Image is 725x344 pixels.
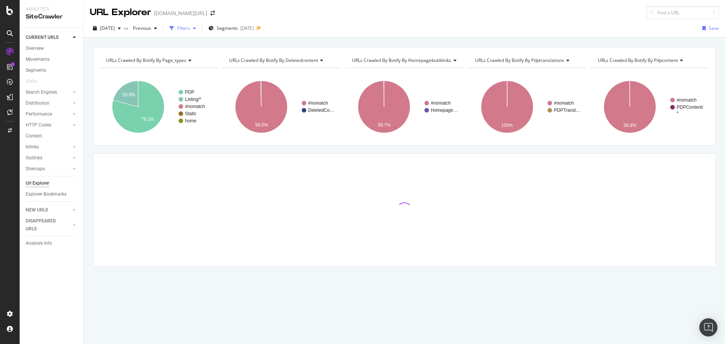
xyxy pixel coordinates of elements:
[699,318,717,336] div: Open Intercom Messenger
[26,110,71,118] a: Performance
[26,239,78,247] a: Analysis Info
[26,154,42,162] div: Outlinks
[240,25,254,31] div: [DATE]
[217,25,238,31] span: Segments
[554,108,580,113] text: PDPTransl…
[141,117,154,122] text: 79.1%
[26,66,46,74] div: Segments
[26,12,77,21] div: SiteCrawler
[229,57,318,63] span: URLs Crawled By Botify By deletedcontent
[26,206,48,214] div: NEW URLS
[26,99,49,107] div: Distribution
[26,143,71,151] a: Inlinks
[122,92,135,97] text: 20.9%
[475,57,564,63] span: URLs Crawled By Botify By pdptranslations
[468,74,587,140] svg: A chart.
[308,108,334,113] text: DeletedCo…
[308,100,328,106] text: #nomatch
[26,190,66,198] div: Explorer Bookmarks
[624,123,637,128] text: 99.8%
[26,143,39,151] div: Inlinks
[26,165,45,173] div: Sitemaps
[26,88,71,96] a: Search Engines
[26,45,78,52] a: Overview
[185,104,205,109] text: #nomatch
[709,25,719,31] div: Save
[646,6,719,19] input: Find a URL
[124,25,130,31] span: vs
[699,22,719,34] button: Save
[228,54,335,66] h4: URLs Crawled By Botify By deletedcontent
[26,132,78,140] a: Content
[130,25,151,31] span: Previous
[177,25,190,31] div: Filters
[210,11,215,16] div: arrow-right-arrow-left
[185,89,194,95] text: PDP
[255,122,268,128] text: 99.5%
[677,105,703,110] text: PDPContent/
[501,123,513,128] text: 100%
[591,74,710,140] svg: A chart.
[598,57,678,63] span: URLs Crawled By Botify By pdpcontent
[345,74,464,140] svg: A chart.
[596,54,703,66] h4: URLs Crawled By Botify By pdpcontent
[26,190,78,198] a: Explorer Bookmarks
[26,66,78,74] a: Segments
[26,179,78,187] a: Url Explorer
[26,6,77,12] div: Analytics
[554,100,574,106] text: #nomatch
[26,121,51,129] div: HTTP Codes
[26,45,44,52] div: Overview
[100,25,115,31] span: 2025 Sep. 12th
[26,165,71,173] a: Sitemaps
[26,110,52,118] div: Performance
[154,9,207,17] div: [DOMAIN_NAME][URL]
[26,77,37,85] div: Visits
[26,239,52,247] div: Analysis Info
[26,217,71,233] a: DISAPPEARED URLS
[167,22,199,34] button: Filters
[185,118,196,123] text: home
[26,88,57,96] div: Search Engines
[26,121,71,129] a: HTTP Codes
[474,54,580,66] h4: URLs Crawled By Botify By pdptranslations
[26,154,71,162] a: Outlinks
[431,108,458,113] text: Homepage…
[222,74,341,140] svg: A chart.
[90,6,151,19] div: URL Explorer
[26,56,49,63] div: Movements
[185,111,196,116] text: Static
[106,57,186,63] span: URLs Crawled By Botify By page_types
[26,179,49,187] div: Url Explorer
[90,22,124,34] button: [DATE]
[130,22,160,34] button: Previous
[26,34,71,42] a: CURRENT URLS
[378,122,391,128] text: 99.7%
[26,206,71,214] a: NEW URLS
[350,54,463,66] h4: URLs Crawled By Botify By homepagebutiklinks
[26,56,78,63] a: Movements
[26,217,64,233] div: DISAPPEARED URLS
[431,100,451,106] text: #nomatch
[185,97,201,102] text: Listing/*
[26,99,71,107] a: Distribution
[26,34,59,42] div: CURRENT URLS
[99,74,218,140] svg: A chart.
[26,132,42,140] div: Content
[677,97,697,103] text: #nomatch
[105,54,211,66] h4: URLs Crawled By Botify By page_types
[26,77,45,85] a: Visits
[352,57,451,63] span: URLs Crawled By Botify By homepagebutiklinks
[205,22,257,34] button: Segments[DATE]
